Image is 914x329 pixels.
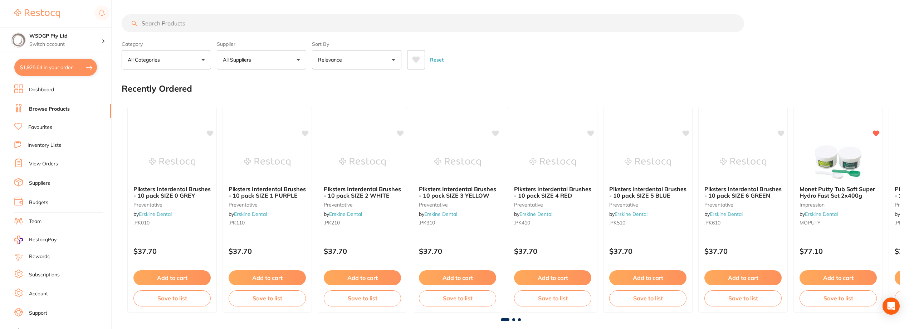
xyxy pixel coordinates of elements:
a: Dashboard [29,86,54,93]
button: Save to list [229,290,306,306]
label: Sort By [312,41,401,47]
b: Piksters Interdental Brushes - 10 pack SIZE 1 PURPLE [229,186,306,199]
a: Support [29,310,47,317]
small: preventative [514,202,591,208]
img: Piksters Interdental Brushes - 10 pack SIZE 5 BLUE [625,144,671,180]
small: .PK210 [324,220,401,226]
h4: WSDGP Pty Ltd [29,33,102,40]
b: Piksters Interdental Brushes - 10 pack SIZE 6 GREEN [704,186,782,199]
small: preventative [229,202,306,208]
button: Relevance [312,50,401,69]
small: .PK510 [609,220,686,226]
a: Erskine Dental [424,211,457,217]
a: Erskine Dental [519,211,552,217]
button: Add to cart [133,270,211,285]
p: $37.70 [704,247,782,255]
a: Browse Products [29,106,70,113]
div: Open Intercom Messenger [883,297,900,315]
img: Piksters Interdental Brushes - 10 pack SIZE 0 GREY [149,144,195,180]
b: Piksters Interdental Brushes - 10 pack SIZE 3 YELLOW [419,186,496,199]
b: Monet Putty Tub Soft Super Hydro Fast Set 2x400g [800,186,877,199]
p: All Categories [128,56,163,63]
small: impression [800,202,877,208]
img: RestocqPay [14,236,23,244]
small: preventative [324,202,401,208]
input: Search Products [122,14,744,32]
a: Erskine Dental [615,211,647,217]
span: by [133,211,172,217]
button: Add to cart [800,270,877,285]
small: .PK110 [229,220,306,226]
a: Subscriptions [29,271,60,279]
small: preventative [704,202,782,208]
span: by [704,211,743,217]
button: Save to list [419,290,496,306]
button: Save to list [609,290,686,306]
p: Relevance [318,56,345,63]
p: $37.70 [419,247,496,255]
button: $1,925.64 in your order [14,59,97,76]
button: Save to list [514,290,591,306]
b: Piksters Interdental Brushes - 10 pack SIZE 4 RED [514,186,591,199]
small: preventative [133,202,211,208]
button: All Suppliers [217,50,306,69]
p: $37.70 [514,247,591,255]
img: Piksters Interdental Brushes - 10 pack SIZE 2 WHITE [339,144,386,180]
small: .PK310 [419,220,496,226]
img: Piksters Interdental Brushes - 10 pack SIZE 1 PURPLE [244,144,290,180]
a: RestocqPay [14,236,57,244]
a: Account [29,290,48,297]
button: Add to cart [514,270,591,285]
small: MOPUTY [800,220,877,226]
button: Add to cart [324,270,401,285]
b: Piksters Interdental Brushes - 10 pack SIZE 0 GREY [133,186,211,199]
span: by [419,211,457,217]
h2: Recently Ordered [122,84,192,94]
small: preventative [609,202,686,208]
p: Switch account [29,41,102,48]
button: Add to cart [704,270,782,285]
p: $77.10 [800,247,877,255]
span: RestocqPay [29,236,57,243]
a: Erskine Dental [805,211,838,217]
img: Restocq Logo [14,9,60,18]
a: View Orders [29,160,58,168]
button: Save to list [704,290,782,306]
span: by [324,211,362,217]
a: Erskine Dental [234,211,267,217]
button: Save to list [133,290,211,306]
small: .PK610 [704,220,782,226]
label: Supplier [217,41,306,47]
p: $37.70 [324,247,401,255]
small: preventative [419,202,496,208]
button: All Categories [122,50,211,69]
p: All Suppliers [223,56,254,63]
img: Piksters Interdental Brushes - 10 pack SIZE 3 YELLOW [434,144,481,180]
span: by [800,211,838,217]
small: .PK010 [133,220,211,226]
p: $37.70 [229,247,306,255]
small: .PK410 [514,220,591,226]
button: Add to cart [419,270,496,285]
button: Save to list [800,290,877,306]
img: Monet Putty Tub Soft Super Hydro Fast Set 2x400g [815,144,861,180]
img: Piksters Interdental Brushes - 10 pack SIZE 4 RED [529,144,576,180]
a: Rewards [29,253,50,260]
a: Erskine Dental [139,211,172,217]
img: WSDGP Pty Ltd [11,33,25,47]
span: by [609,211,647,217]
button: Add to cart [229,270,306,285]
a: Team [29,218,41,225]
img: Piksters Interdental Brushes - 10 pack SIZE 6 GREEN [720,144,766,180]
button: Reset [428,50,446,69]
a: Inventory Lists [28,142,61,149]
p: $37.70 [609,247,686,255]
b: Piksters Interdental Brushes - 10 pack SIZE 2 WHITE [324,186,401,199]
label: Category [122,41,211,47]
a: Erskine Dental [710,211,743,217]
span: by [229,211,267,217]
button: Save to list [324,290,401,306]
a: Budgets [29,199,48,206]
button: Add to cart [609,270,686,285]
a: Favourites [28,124,52,131]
